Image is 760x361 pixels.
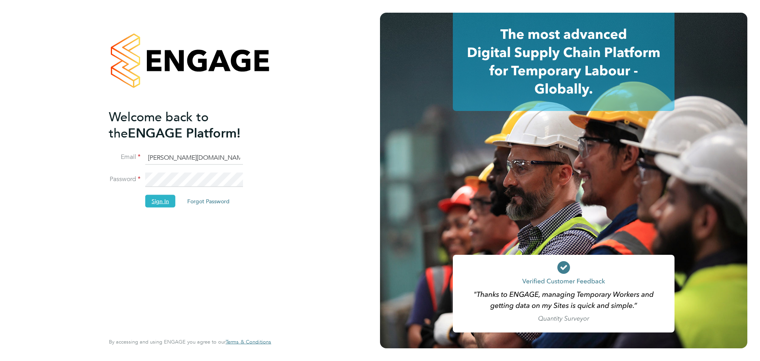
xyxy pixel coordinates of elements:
h2: ENGAGE Platform! [109,109,263,141]
span: Welcome back to the [109,109,209,141]
button: Forgot Password [181,195,236,207]
span: Terms & Conditions [226,338,271,345]
span: By accessing and using ENGAGE you agree to our [109,338,271,345]
a: Terms & Conditions [226,339,271,345]
label: Password [109,175,141,183]
label: Email [109,153,141,161]
button: Sign In [145,195,175,207]
input: Enter your work email... [145,151,243,165]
